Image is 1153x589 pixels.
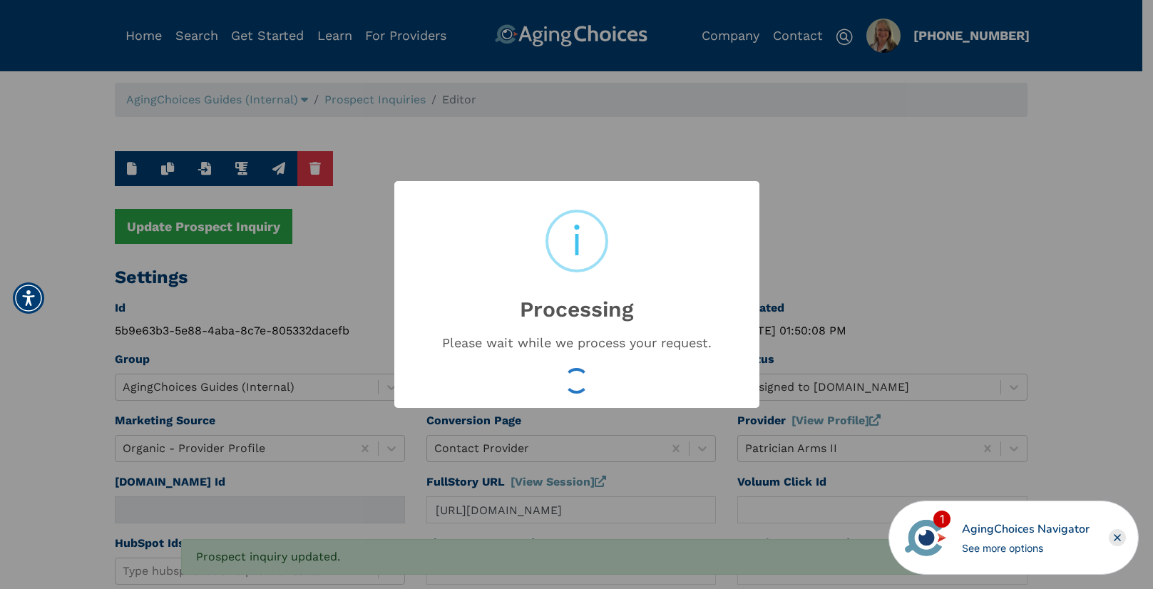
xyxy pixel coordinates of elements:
div: i [571,212,583,270]
div: Accessibility Menu [13,282,44,314]
div: Close [1109,529,1126,546]
div: 1 [933,511,950,528]
div: Please wait while we process your request. [414,335,738,350]
img: avatar [901,513,950,562]
div: See more options [962,541,1090,555]
div: AgingChoices Navigator [962,521,1090,538]
h2: Processing [394,280,759,322]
